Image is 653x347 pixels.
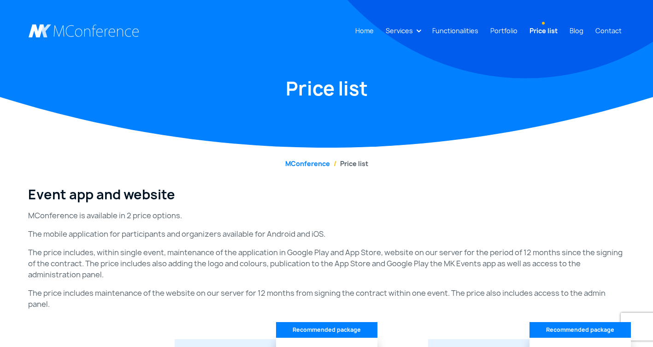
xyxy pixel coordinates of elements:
a: Functionalities [429,22,482,39]
a: Portfolio [487,22,521,39]
li: Price list [330,159,368,168]
a: Blog [566,22,587,39]
a: Price list [526,22,561,39]
nav: breadcrumb [28,159,625,168]
h1: Price list [28,76,625,101]
a: Services [382,22,417,39]
p: MConference is available in 2 price options. [28,210,625,221]
a: MConference [285,159,330,168]
p: The price includes maintenance of the website on our server for 12 months from signing the contra... [28,287,625,310]
a: Home [352,22,377,39]
a: Contact [592,22,625,39]
p: The mobile application for participants and organizers available for Android and iOS. [28,228,625,239]
h3: Event app and website [28,187,625,203]
p: The price includes, within single event, maintenance of the application in Google Play and App St... [28,247,625,280]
